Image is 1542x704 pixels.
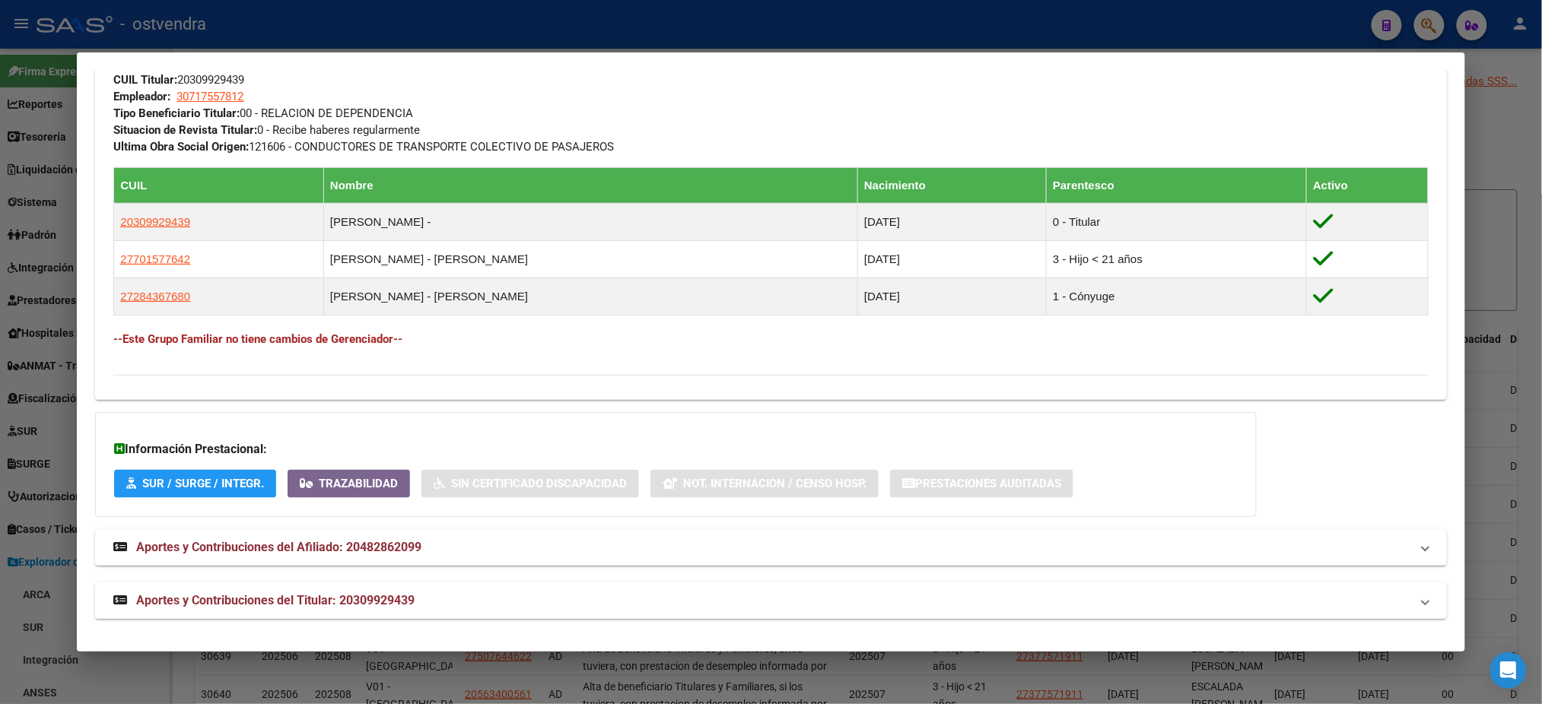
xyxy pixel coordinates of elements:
[421,470,639,498] button: Sin Certificado Discapacidad
[683,477,866,491] span: Not. Internacion / Censo Hosp.
[1047,167,1307,203] th: Parentesco
[113,73,177,87] strong: CUIL Titular:
[95,582,1446,619] mat-expansion-panel-header: Aportes y Contribuciones del Titular: 20309929439
[915,477,1061,491] span: Prestaciones Auditadas
[1047,277,1307,315] td: 1 - Cónyuge
[650,470,879,498] button: Not. Internacion / Censo Hosp.
[113,106,240,120] strong: Tipo Beneficiario Titular:
[288,470,410,498] button: Trazabilidad
[324,167,858,203] th: Nombre
[1047,240,1307,277] td: 3 - Hijo < 21 años
[114,440,1238,458] h3: Información Prestacional:
[324,277,858,315] td: [PERSON_NAME] - [PERSON_NAME]
[858,240,1047,277] td: [DATE]
[114,470,276,498] button: SUR / SURGE / INTEGR.
[113,140,614,154] span: 121606 - CONDUCTORES DE TRANSPORTE COLECTIVO DE PASAJEROS
[113,140,249,154] strong: Ultima Obra Social Origen:
[120,290,190,303] span: 27284367680
[136,593,415,607] span: Aportes y Contribuciones del Titular: 20309929439
[324,240,858,277] td: [PERSON_NAME] - [PERSON_NAME]
[451,477,627,491] span: Sin Certificado Discapacidad
[176,90,243,103] span: 30717557812
[1307,167,1428,203] th: Activo
[114,167,324,203] th: CUIL
[890,470,1073,498] button: Prestaciones Auditadas
[120,252,190,265] span: 27701577642
[1490,652,1527,689] div: Open Intercom Messenger
[113,73,244,87] span: 20309929439
[858,167,1047,203] th: Nacimiento
[858,277,1047,315] td: [DATE]
[142,477,264,491] span: SUR / SURGE / INTEGR.
[136,540,421,554] span: Aportes y Contribuciones del Afiliado: 20482862099
[1047,203,1307,240] td: 0 - Titular
[113,106,413,120] span: 00 - RELACION DE DEPENDENCIA
[858,203,1047,240] td: [DATE]
[324,203,858,240] td: [PERSON_NAME] -
[113,331,1428,347] h4: --Este Grupo Familiar no tiene cambios de Gerenciador--
[120,215,190,228] span: 20309929439
[113,123,257,137] strong: Situacion de Revista Titular:
[113,123,420,137] span: 0 - Recibe haberes regularmente
[113,90,170,103] strong: Empleador:
[95,529,1446,566] mat-expansion-panel-header: Aportes y Contribuciones del Afiliado: 20482862099
[319,477,398,491] span: Trazabilidad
